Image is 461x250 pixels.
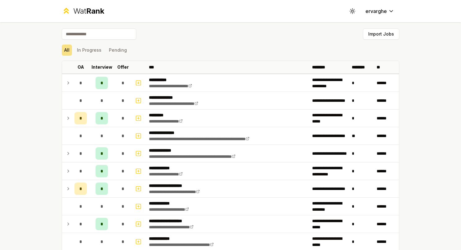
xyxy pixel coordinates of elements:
button: Import Jobs [363,28,399,40]
p: OA [78,64,84,70]
button: In Progress [74,45,104,56]
span: Rank [86,6,104,15]
p: Offer [117,64,129,70]
span: ervarghe [365,7,387,15]
button: Pending [106,45,129,56]
button: ervarghe [360,6,399,17]
a: WatRank [62,6,104,16]
button: All [62,45,72,56]
p: Interview [92,64,112,70]
div: Wat [73,6,104,16]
